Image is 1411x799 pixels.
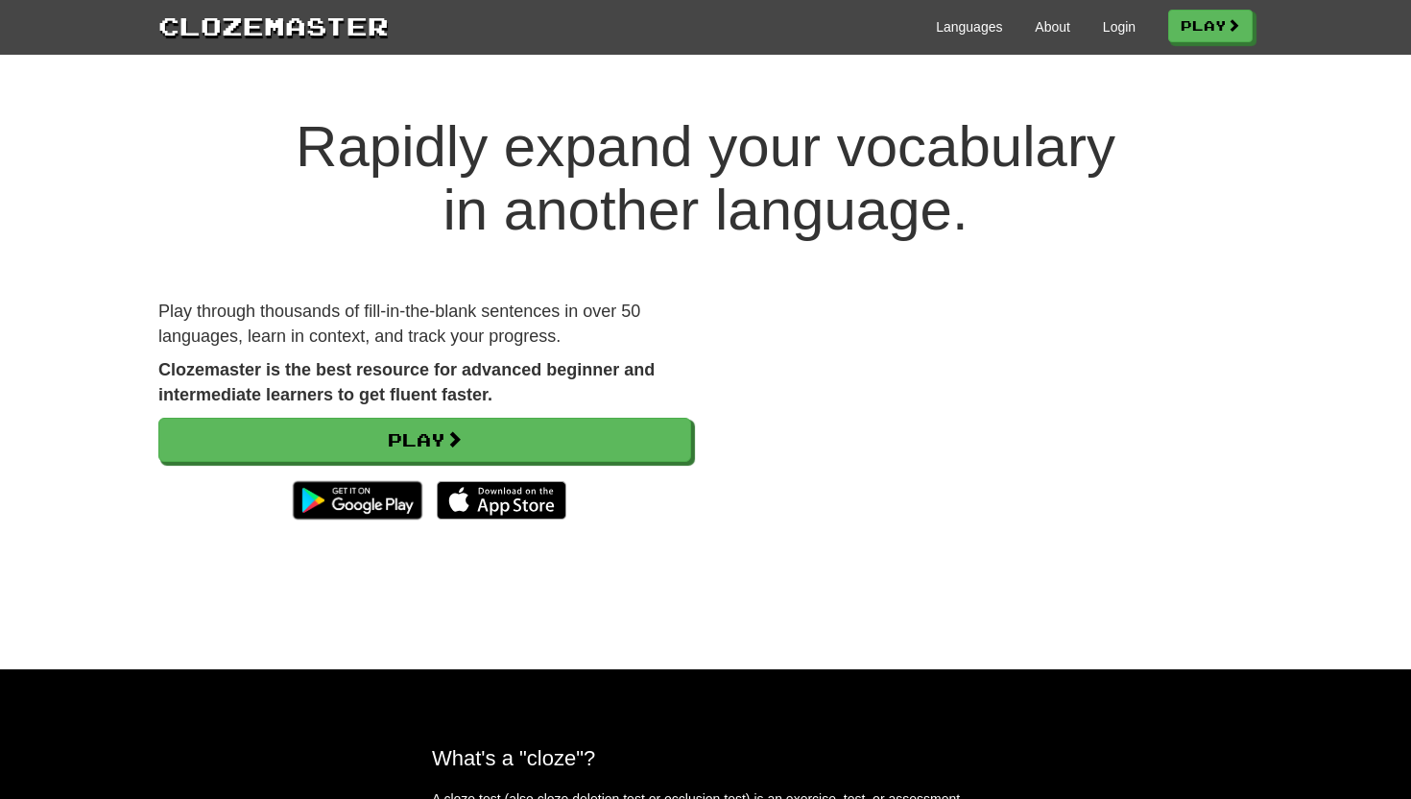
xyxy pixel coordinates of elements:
a: Login [1103,17,1136,36]
a: Play [158,418,691,462]
h2: What's a "cloze"? [432,746,979,770]
a: Play [1168,10,1253,42]
img: Download_on_the_App_Store_Badge_US-UK_135x40-25178aeef6eb6b83b96f5f2d004eda3bffbb37122de64afbaef7... [437,481,566,520]
strong: Clozemaster is the best resource for advanced beginner and intermediate learners to get fluent fa... [158,360,655,404]
a: Languages [936,17,1002,36]
a: About [1035,17,1070,36]
img: Get it on Google Play [283,472,432,529]
p: Play through thousands of fill-in-the-blank sentences in over 50 languages, learn in context, and... [158,300,691,349]
a: Clozemaster [158,8,389,43]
